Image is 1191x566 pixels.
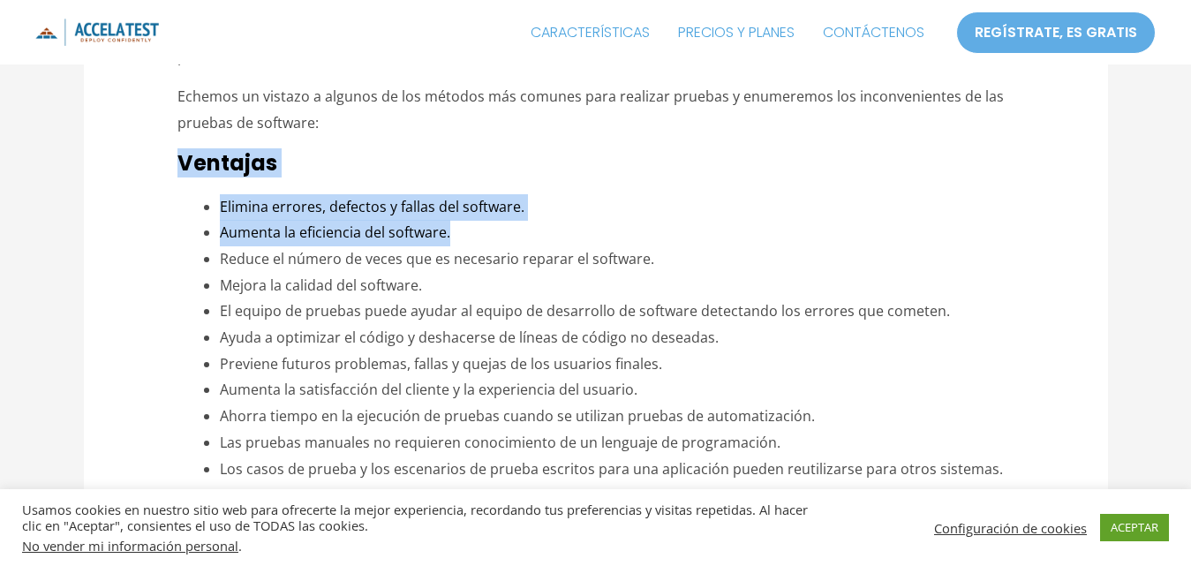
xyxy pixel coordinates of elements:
a: ACEPTAR [1100,514,1169,541]
font: Mejora la calidad del software. [220,275,422,295]
font: El equipo de pruebas puede ayudar al equipo de desarrollo de software detectando los errores que ... [220,301,950,321]
font: Echemos un vistazo a algunos de los métodos más comunes para realizar pruebas y enumeremos los in... [177,87,1004,132]
a: CARACTERÍSTICAS [516,11,664,55]
font: Las pruebas manuales no requieren conocimiento de un lenguaje de programación. [220,433,780,452]
nav: Navegación del sitio [516,11,938,55]
font: No vender mi información personal [22,537,238,555]
font: Los casos de prueba y los escenarios de prueba escritos para una aplicación pueden reutilizarse p... [220,459,1003,479]
font: Reduce el número de veces que es necesario reparar el software. [220,249,654,268]
font: Ahorra tiempo en la ejecución de pruebas cuando se utilizan pruebas de automatización. [220,406,815,426]
font: Aumenta la eficiencia del software. [220,223,450,242]
font: CONTÁCTENOS [823,22,924,42]
font: ACEPTAR [1111,519,1158,535]
a: Configuración de cookies [934,520,1087,536]
font: Ventajas [177,148,277,177]
font: Previene futuros problemas, fallas y quejas de los usuarios finales. [220,354,662,374]
a: REGÍSTRATE, ES GRATIS [956,11,1156,54]
a: PRECIOS Y PLANES [664,11,809,55]
a: CONTÁCTENOS [809,11,938,55]
font: Elimina errores, defectos y fallas del software. [220,197,524,216]
font: CARACTERÍSTICAS [531,22,650,42]
font: Usamos cookies en nuestro sitio web para ofrecerte la mejor experiencia, recordando tus preferenc... [22,501,808,534]
font: Ayuda a optimizar el código y deshacerse de líneas de código no deseadas. [220,328,719,347]
img: icono [35,19,159,46]
font: Aumenta la satisfacción del cliente y la experiencia del usuario. [220,380,637,399]
font: . [238,537,242,555]
font: REGÍSTRATE, ES GRATIS [975,22,1137,42]
font: Configuración de cookies [934,519,1087,537]
font: PRECIOS Y PLANES [678,22,795,42]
